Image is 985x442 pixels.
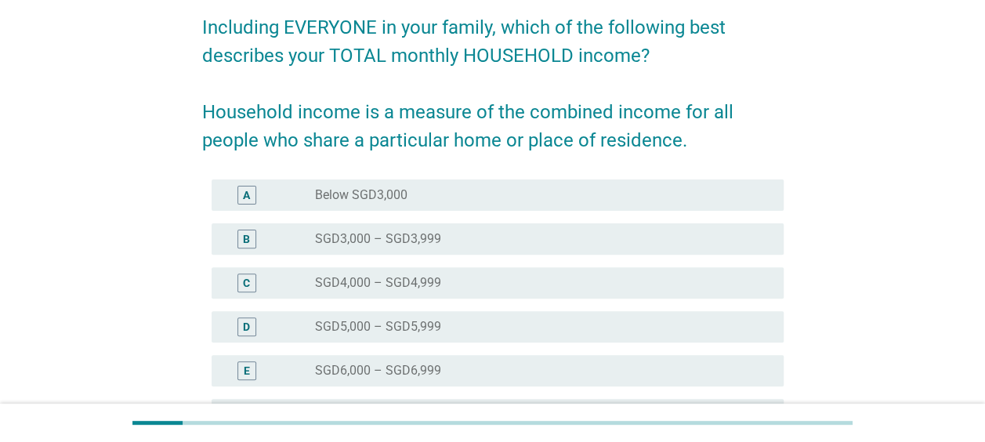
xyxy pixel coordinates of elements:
[315,319,441,335] label: SGD5,000 – SGD5,999
[243,318,250,335] div: D
[315,363,441,379] label: SGD6,000 – SGD6,999
[244,362,250,379] div: E
[315,231,441,247] label: SGD3,000 – SGD3,999
[243,187,250,203] div: A
[243,274,250,291] div: C
[243,230,250,247] div: B
[315,275,441,291] label: SGD4,000 – SGD4,999
[315,187,407,203] label: Below SGD3,000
